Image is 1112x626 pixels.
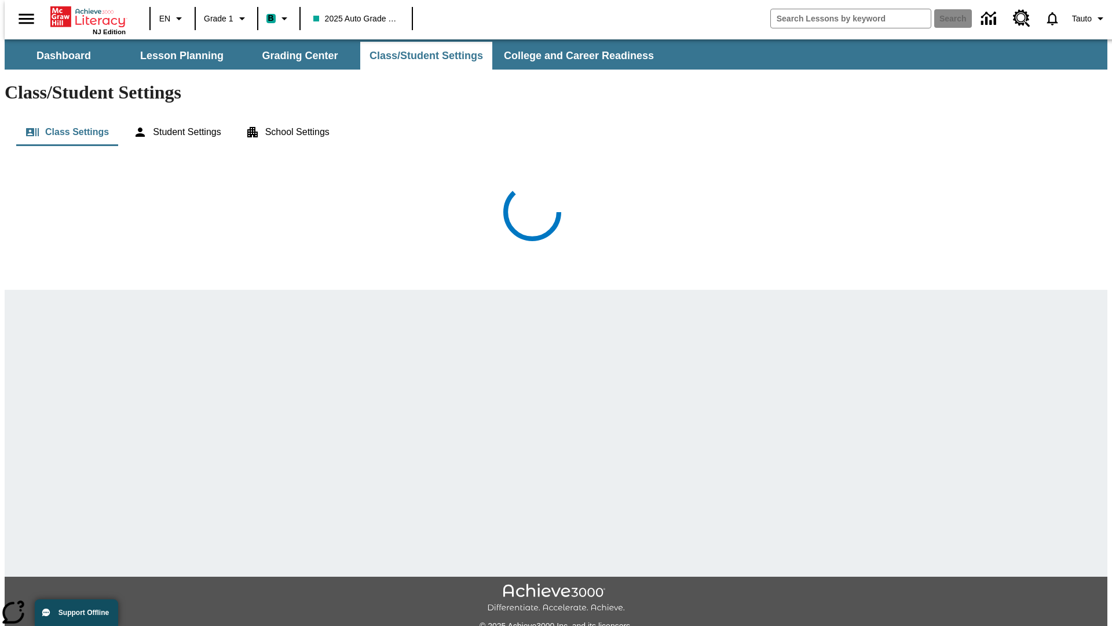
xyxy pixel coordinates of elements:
div: Class/Student Settings [16,118,1096,146]
span: Support Offline [58,609,109,617]
button: Support Offline [35,599,118,626]
span: 2025 Auto Grade 1 A [313,13,399,25]
button: Profile/Settings [1067,8,1112,29]
button: College and Career Readiness [495,42,663,70]
a: Notifications [1037,3,1067,34]
div: SubNavbar [5,39,1107,70]
span: NJ Edition [93,28,126,35]
h1: Class/Student Settings [5,82,1107,103]
a: Resource Center, Will open in new tab [1006,3,1037,34]
button: Class/Student Settings [360,42,492,70]
button: Language: EN, Select a language [154,8,191,29]
button: Class Settings [16,118,118,146]
a: Home [50,5,126,28]
button: Grade: Grade 1, Select a grade [199,8,254,29]
img: Achieve3000 Differentiate Accelerate Achieve [487,584,625,613]
div: Home [50,4,126,35]
button: Lesson Planning [124,42,240,70]
input: search field [771,9,931,28]
span: Grade 1 [204,13,233,25]
span: B [268,11,274,26]
button: Grading Center [242,42,358,70]
button: Boost Class color is teal. Change class color [262,8,296,29]
span: EN [159,13,170,25]
a: Data Center [974,3,1006,35]
button: School Settings [236,118,339,146]
button: Open side menu [9,2,43,36]
button: Dashboard [6,42,122,70]
div: SubNavbar [5,42,664,70]
button: Student Settings [124,118,230,146]
span: Tauto [1072,13,1092,25]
